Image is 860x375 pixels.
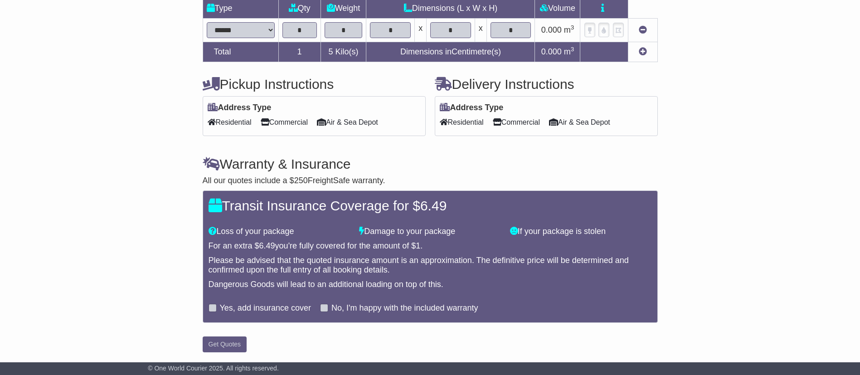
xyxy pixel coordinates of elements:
[549,115,610,129] span: Air & Sea Depot
[203,336,247,352] button: Get Quotes
[564,25,574,34] span: m
[209,198,652,213] h4: Transit Insurance Coverage for $
[435,77,658,92] h4: Delivery Instructions
[415,19,427,42] td: x
[220,303,311,313] label: Yes, add insurance cover
[639,47,647,56] a: Add new item
[209,241,652,251] div: For an extra $ you're fully covered for the amount of $ .
[355,227,505,237] div: Damage to your package
[331,303,478,313] label: No, I'm happy with the included warranty
[493,115,540,129] span: Commercial
[148,365,279,372] span: © One World Courier 2025. All rights reserved.
[440,115,484,129] span: Residential
[317,115,378,129] span: Air & Sea Depot
[475,19,486,42] td: x
[204,227,355,237] div: Loss of your package
[639,25,647,34] a: Remove this item
[203,42,278,62] td: Total
[564,47,574,56] span: m
[259,241,275,250] span: 6.49
[328,47,333,56] span: 5
[203,176,658,186] div: All our quotes include a $ FreightSafe warranty.
[505,227,656,237] div: If your package is stolen
[203,156,658,171] h4: Warranty & Insurance
[203,77,426,92] h4: Pickup Instructions
[278,42,321,62] td: 1
[321,42,366,62] td: Kilo(s)
[571,46,574,53] sup: 3
[366,42,535,62] td: Dimensions in Centimetre(s)
[208,103,272,113] label: Address Type
[261,115,308,129] span: Commercial
[420,198,447,213] span: 6.49
[416,241,420,250] span: 1
[541,47,562,56] span: 0.000
[209,280,652,290] div: Dangerous Goods will lead to an additional loading on top of this.
[541,25,562,34] span: 0.000
[209,256,652,275] div: Please be advised that the quoted insurance amount is an approximation. The definitive price will...
[440,103,504,113] label: Address Type
[571,24,574,31] sup: 3
[208,115,252,129] span: Residential
[294,176,308,185] span: 250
